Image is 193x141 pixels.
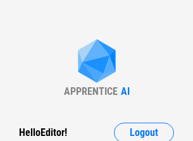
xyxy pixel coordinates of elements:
div: APPRENTICE [64,85,118,97]
span: Logout [130,128,158,138]
img: Apprentice AI [72,39,122,85]
div: AI [121,85,130,97]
